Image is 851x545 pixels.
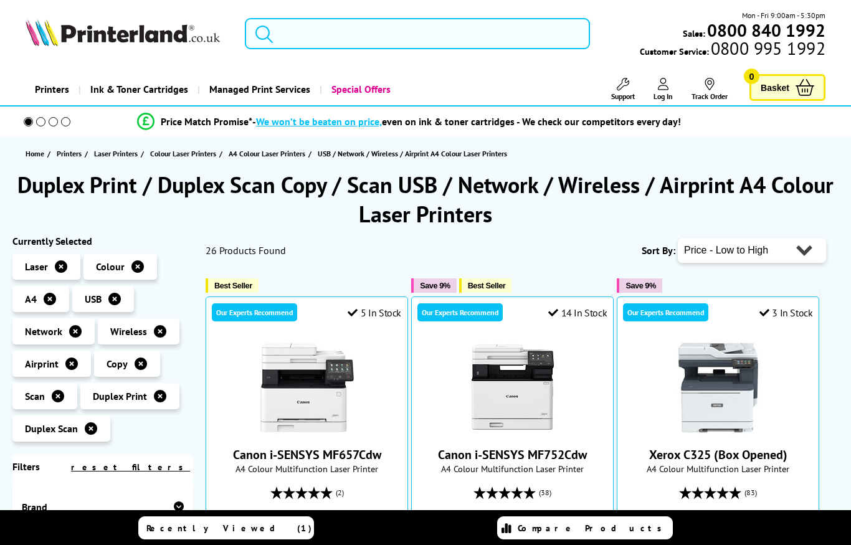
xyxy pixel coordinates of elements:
[25,390,45,402] span: Scan
[672,424,765,437] a: Xerox C325 (Box Opened)
[212,463,401,475] span: A4 Colour Multifunction Laser Printer
[466,341,559,434] img: Canon i-SENSYS MF752Cdw
[93,390,147,402] span: Duplex Print
[206,278,259,293] button: Best Seller
[26,19,220,46] img: Printerland Logo
[468,281,506,290] span: Best Seller
[497,516,673,539] a: Compare Products
[110,325,147,338] span: Wireless
[229,147,308,160] a: A4 Colour Laser Printers
[617,278,662,293] button: Save 9%
[197,73,320,105] a: Managed Print Services
[417,303,503,321] div: Our Experts Recommend
[761,79,789,96] span: Basket
[78,73,197,105] a: Ink & Toner Cartridges
[94,147,141,160] a: Laser Printers
[692,78,728,101] a: Track Order
[229,147,305,160] span: A4 Colour Laser Printers
[459,278,512,293] button: Best Seller
[744,69,759,84] span: 0
[611,92,635,101] span: Support
[233,447,381,463] a: Canon i-SENSYS MF657Cdw
[6,111,811,133] li: modal_Promise
[518,523,668,534] span: Compare Products
[623,303,708,321] div: Our Experts Recommend
[85,293,102,305] span: USB
[411,278,456,293] button: Save 9%
[214,281,252,290] span: Best Seller
[25,325,62,338] span: Network
[672,341,765,434] img: Xerox C325 (Box Opened)
[260,424,354,437] a: Canon i-SENSYS MF657Cdw
[146,523,312,534] span: Recently Viewed (1)
[260,341,354,434] img: Canon i-SENSYS MF657Cdw
[150,147,216,160] span: Colour Laser Printers
[642,244,675,257] span: Sort By:
[466,424,559,437] a: Canon i-SENSYS MF752Cdw
[12,235,193,247] div: Currently Selected
[548,306,607,319] div: 14 In Stock
[539,481,551,505] span: (38)
[150,147,219,160] a: Colour Laser Printers
[212,303,297,321] div: Our Experts Recommend
[90,73,188,105] span: Ink & Toner Cartridges
[206,244,286,257] span: 26 Products Found
[683,27,705,39] span: Sales:
[320,73,400,105] a: Special Offers
[12,460,40,473] span: Filters
[705,24,825,36] a: 0800 840 1992
[707,19,825,42] b: 0800 840 1992
[654,92,673,101] span: Log In
[161,115,252,128] span: Price Match Promise*
[25,358,59,370] span: Airprint
[25,260,48,273] span: Laser
[649,447,787,463] a: Xerox C325 (Box Opened)
[71,462,190,473] a: reset filters
[26,19,229,49] a: Printerland Logo
[26,147,47,160] a: Home
[12,170,839,229] h1: Duplex Print / Duplex Scan Copy / Scan USB / Network / Wireless / Airprint A4 Colour Laser Printers
[256,115,382,128] span: We won’t be beaten on price,
[107,358,128,370] span: Copy
[611,78,635,101] a: Support
[420,281,450,290] span: Save 9%
[96,260,125,273] span: Colour
[26,73,78,105] a: Printers
[749,74,825,101] a: Basket 0
[654,78,673,101] a: Log In
[709,42,825,54] span: 0800 995 1992
[57,147,85,160] a: Printers
[318,149,507,158] span: USB / Network / Wireless / Airprint A4 Colour Laser Printers
[22,501,184,513] div: Brand
[625,281,655,290] span: Save 9%
[640,42,825,57] span: Customer Service:
[25,293,37,305] span: A4
[759,306,813,319] div: 3 In Stock
[744,481,757,505] span: (83)
[57,147,82,160] span: Printers
[742,9,825,21] span: Mon - Fri 9:00am - 5:30pm
[25,422,78,435] span: Duplex Scan
[252,115,681,128] div: - even on ink & toner cartridges - We check our competitors every day!
[438,447,587,463] a: Canon i-SENSYS MF752Cdw
[138,516,314,539] a: Recently Viewed (1)
[624,463,812,475] span: A4 Colour Multifunction Laser Printer
[348,306,401,319] div: 5 In Stock
[418,463,607,475] span: A4 Colour Multifunction Laser Printer
[336,481,344,505] span: (2)
[94,147,138,160] span: Laser Printers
